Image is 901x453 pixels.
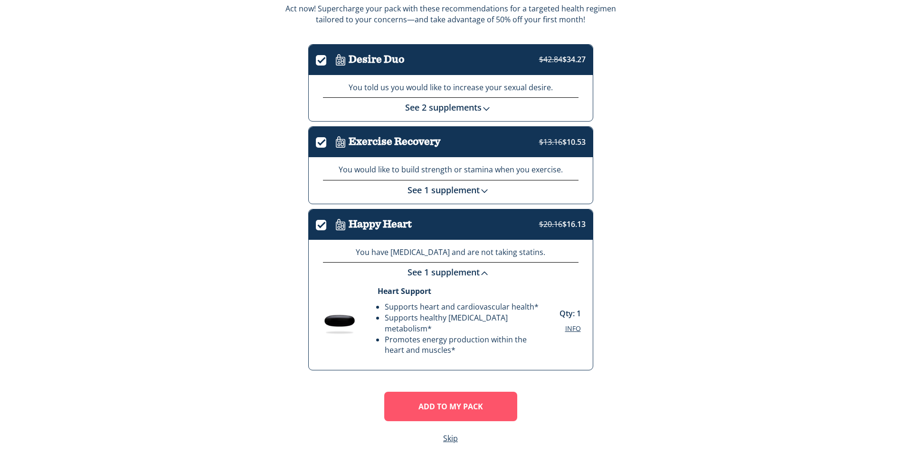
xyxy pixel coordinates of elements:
[480,269,489,278] img: down-chevron.svg
[378,286,431,296] strong: Heart Support
[539,219,586,229] span: $16.13
[482,104,491,113] img: down-chevron.svg
[384,392,517,421] button: Add To MY Pack
[408,184,494,196] a: See 1 supplement
[385,334,540,356] li: Promotes energy production within the heart and muscles*
[332,52,349,68] img: Icon
[385,312,540,334] li: Supports healthy [MEDICAL_DATA] metabolism*
[349,218,412,230] h3: Happy Heart
[349,136,440,148] h3: Exercise Recovery
[323,247,579,258] p: You have [MEDICAL_DATA] and are not taking statins.
[565,324,581,333] button: Info
[480,186,489,196] img: down-chevron.svg
[323,164,579,175] p: You would like to build strength or stamina when you exercise.
[560,308,581,319] p: Qty: 1
[385,302,540,312] li: Supports heart and cardiovascular health*
[349,54,404,66] h3: Desire Duo
[539,54,586,65] span: $34.27
[332,217,349,233] img: Icon
[316,305,363,337] img: Supplement Image
[539,54,562,65] strike: $42.84
[323,82,579,93] p: You told us you would like to increase your sexual desire.
[539,137,562,147] strike: $13.16
[443,433,458,444] a: Skip
[539,219,562,229] strike: $20.16
[285,3,616,25] p: Act now! Supercharge your pack with these recommendations for a targeted health regimen tailored ...
[332,134,349,150] img: Icon
[539,137,586,147] span: $10.53
[408,266,494,278] a: See 1 supplement
[405,102,496,113] a: See 2 supplements
[316,135,332,146] label: .
[316,218,332,229] label: .
[316,53,332,64] label: .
